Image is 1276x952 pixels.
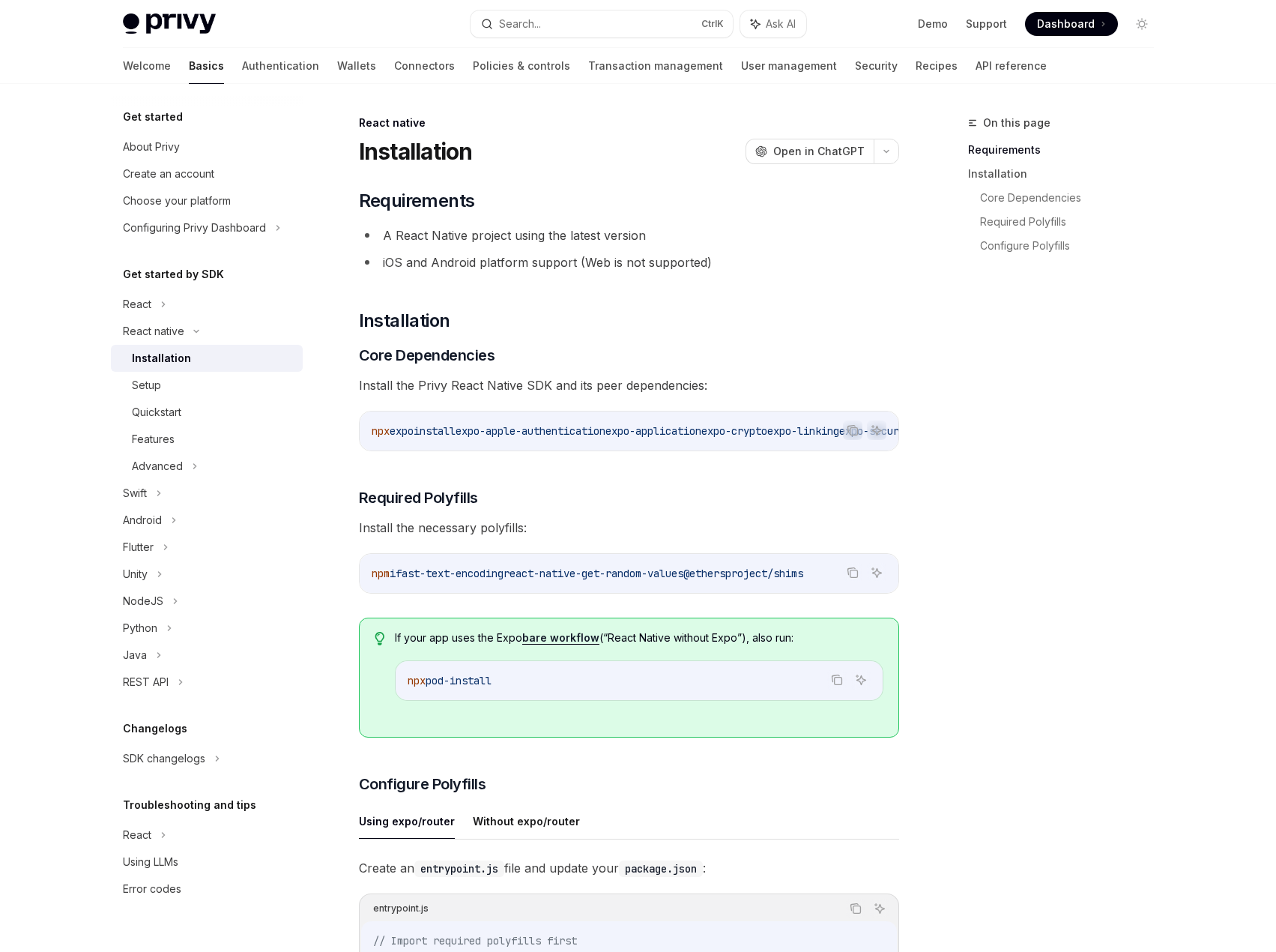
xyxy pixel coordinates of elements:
div: Setup [132,376,161,394]
a: Installation [968,162,1166,186]
div: Android [123,511,162,529]
span: // Import required polyfills first [373,934,577,948]
a: Create an account [111,160,303,187]
span: Open in ChatGPT [773,144,865,159]
span: i [390,567,396,580]
div: Quickstart [132,403,181,421]
svg: Tip [375,632,385,645]
a: Dashboard [1025,12,1118,36]
button: Toggle dark mode [1130,12,1154,36]
div: Advanced [132,457,183,475]
span: Core Dependencies [359,345,495,366]
a: Connectors [394,48,455,84]
h5: Get started by SDK [123,265,224,283]
a: Features [111,426,303,453]
a: Using LLMs [111,849,303,876]
div: Search... [499,15,541,33]
span: Dashboard [1037,16,1095,31]
div: NodeJS [123,592,163,610]
a: Requirements [968,138,1166,162]
a: Configure Polyfills [980,234,1166,258]
a: Security [855,48,898,84]
button: Search...CtrlK [471,10,733,37]
a: Required Polyfills [980,210,1166,234]
span: fast-text-encoding [396,567,504,580]
button: Open in ChatGPT [746,139,874,164]
span: Requirements [359,189,475,213]
div: Configuring Privy Dashboard [123,219,266,237]
div: Java [123,646,147,664]
span: npx [408,674,426,687]
span: Install the necessary polyfills: [359,517,899,538]
span: expo-apple-authentication [456,424,605,438]
button: Ask AI [870,899,889,918]
div: React [123,826,151,844]
li: iOS and Android platform support (Web is not supported) [359,252,899,273]
button: Ask AI [740,10,806,37]
h5: Get started [123,108,183,126]
span: Ask AI [766,16,796,31]
span: expo [390,424,414,438]
span: npm [372,567,390,580]
code: entrypoint.js [414,861,504,877]
button: Without expo/router [473,804,580,839]
code: package.json [619,861,703,877]
a: Welcome [123,48,171,84]
button: Ask AI [867,563,886,582]
a: About Privy [111,133,303,160]
a: Setup [111,372,303,399]
button: Copy the contents from the code block [843,563,862,582]
button: Ask AI [851,670,871,690]
span: Required Polyfills [359,487,478,508]
span: Create an file and update your : [359,858,899,879]
div: Using LLMs [123,853,178,871]
a: Authentication [242,48,319,84]
a: Core Dependencies [980,186,1166,210]
div: Unity [123,565,148,583]
div: Swift [123,484,147,502]
div: Features [132,430,175,448]
div: REST API [123,673,169,691]
span: expo-application [605,424,701,438]
span: Install the Privy React Native SDK and its peer dependencies: [359,375,899,396]
div: Error codes [123,880,181,898]
div: React [123,295,151,313]
a: Choose your platform [111,187,303,214]
a: Support [966,16,1007,31]
a: Demo [918,16,948,31]
div: Choose your platform [123,192,231,210]
button: Copy the contents from the code block [843,421,862,440]
span: Configure Polyfills [359,774,486,795]
h5: Changelogs [123,720,187,738]
a: API reference [976,48,1047,84]
li: A React Native project using the latest version [359,225,899,246]
span: On this page [983,114,1050,132]
span: install [414,424,456,438]
span: pod-install [426,674,492,687]
div: About Privy [123,138,180,156]
a: User management [741,48,837,84]
span: Installation [359,309,450,333]
div: entrypoint.js [373,899,429,918]
a: Error codes [111,876,303,903]
button: Ask AI [867,421,886,440]
span: npx [372,424,390,438]
a: bare workflow [522,631,599,645]
a: Basics [189,48,224,84]
img: light logo [123,13,216,34]
div: Create an account [123,165,214,183]
span: @ethersproject/shims [683,567,803,580]
a: Transaction management [588,48,723,84]
a: Quickstart [111,399,303,426]
div: Python [123,619,157,637]
span: expo-linking [767,424,839,438]
button: Copy the contents from the code block [827,670,847,690]
a: Wallets [337,48,376,84]
h1: Installation [359,138,473,165]
button: Copy the contents from the code block [846,899,865,918]
a: Installation [111,345,303,372]
button: Using expo/router [359,804,455,839]
span: Ctrl K [701,18,724,30]
div: React native [123,322,184,340]
div: SDK changelogs [123,750,205,768]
